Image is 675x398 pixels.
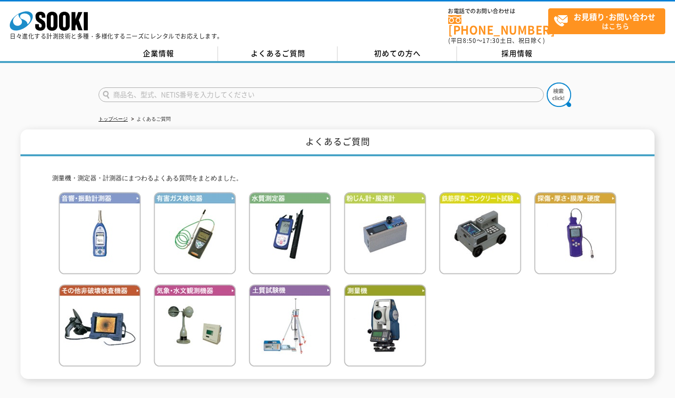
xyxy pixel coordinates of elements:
[20,129,655,156] h1: よくあるご質問
[154,192,236,274] img: 有害ガス検知器
[547,83,571,107] img: btn_search.png
[482,36,500,45] span: 17:30
[457,46,576,61] a: 採用情報
[52,173,623,184] p: 測量機・測定器・計測器にまつわるよくある質問をまとめました。
[59,284,141,367] img: その他非破壊検査機器
[344,192,426,274] img: 粉じん計・風速計
[548,8,665,34] a: お見積り･お問い合わせはこちら
[534,192,616,274] img: 探傷・厚さ・膜厚・硬度
[448,36,545,45] span: (平日 ～ 土日、祝日除く)
[59,192,141,274] img: 音響・振動計測器
[218,46,337,61] a: よくあるご質問
[249,192,331,274] img: 水質測定器
[574,11,655,22] strong: お見積り･お問い合わせ
[10,33,223,39] p: 日々進化する計測技術と多種・多様化するニーズにレンタルでお応えします。
[439,192,521,274] img: 鉄筋検査・コンクリート試験
[99,87,544,102] input: 商品名、型式、NETIS番号を入力してください
[463,36,476,45] span: 8:50
[129,114,171,125] li: よくあるご質問
[554,9,665,33] span: はこちら
[344,284,426,367] img: 測量機
[249,284,331,367] img: 土質試験機
[337,46,457,61] a: 初めての方へ
[99,116,128,122] a: トップページ
[448,15,548,35] a: [PHONE_NUMBER]
[448,8,548,14] span: お電話でのお問い合わせは
[374,48,421,59] span: 初めての方へ
[99,46,218,61] a: 企業情報
[154,284,236,367] img: 気象・水文観測機器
